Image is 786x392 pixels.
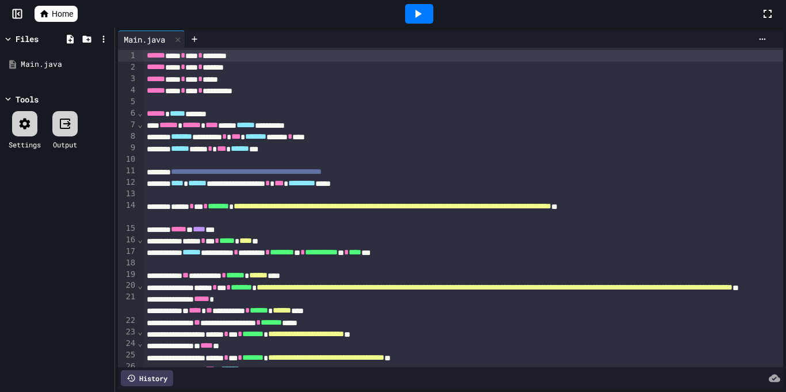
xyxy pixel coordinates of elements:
[137,235,143,244] span: Fold line
[118,73,137,85] div: 3
[118,108,137,119] div: 6
[118,315,137,326] div: 22
[118,200,137,223] div: 14
[118,361,137,372] div: 26
[118,165,137,177] div: 11
[118,131,137,142] div: 8
[118,338,137,349] div: 24
[118,85,137,96] div: 4
[118,62,137,73] div: 2
[137,327,143,336] span: Fold line
[118,154,137,165] div: 10
[137,281,143,290] span: Fold line
[118,96,137,108] div: 5
[118,326,137,338] div: 23
[118,246,137,257] div: 17
[16,33,39,45] div: Files
[137,120,143,129] span: Fold line
[35,6,78,22] a: Home
[118,31,185,48] div: Main.java
[137,361,143,371] span: Fold line
[53,139,77,150] div: Output
[16,93,39,105] div: Tools
[118,291,137,314] div: 21
[118,257,137,269] div: 18
[118,349,137,361] div: 25
[118,280,137,291] div: 20
[118,269,137,280] div: 19
[21,59,110,70] div: Main.java
[137,338,143,348] span: Fold line
[118,142,137,154] div: 9
[137,108,143,117] span: Fold line
[118,234,137,246] div: 16
[118,50,137,62] div: 1
[118,188,137,200] div: 13
[121,370,173,386] div: History
[118,33,171,45] div: Main.java
[9,139,41,150] div: Settings
[118,223,137,234] div: 15
[118,119,137,131] div: 7
[118,177,137,188] div: 12
[52,8,73,20] span: Home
